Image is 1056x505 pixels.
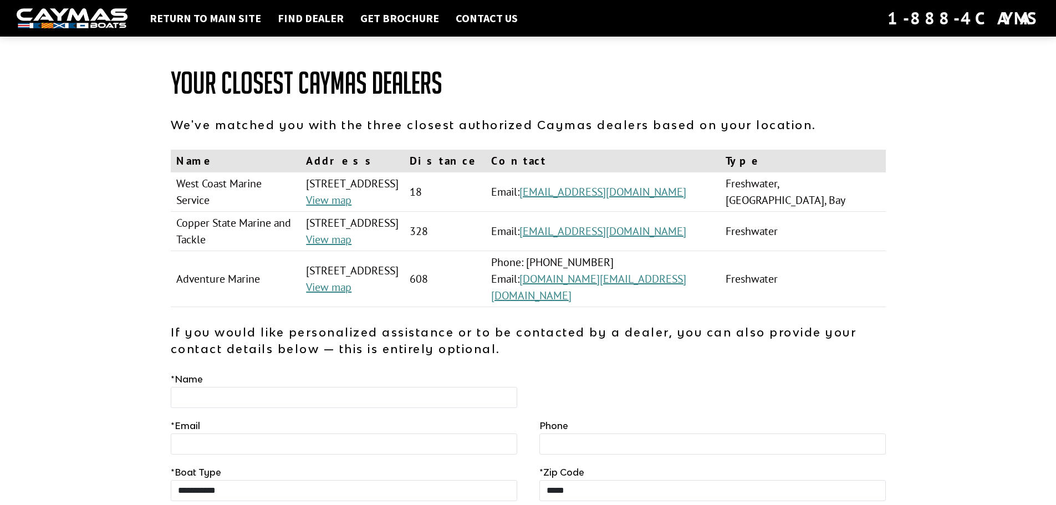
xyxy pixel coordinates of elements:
[486,251,720,307] td: Phone: [PHONE_NUMBER] Email:
[300,172,404,212] td: [STREET_ADDRESS]
[171,419,200,432] label: Email
[171,172,301,212] td: West Coast Marine Service
[306,232,351,247] a: View map
[306,280,351,294] a: View map
[300,150,404,172] th: Address
[720,251,886,307] td: Freshwater
[539,419,568,432] label: Phone
[491,272,686,303] a: [DOMAIN_NAME][EMAIL_ADDRESS][DOMAIN_NAME]
[306,193,351,207] a: View map
[171,324,886,357] p: If you would like personalized assistance or to be contacted by a dealer, you can also provide yo...
[404,212,486,251] td: 328
[486,212,720,251] td: Email:
[300,212,404,251] td: [STREET_ADDRESS]
[720,212,886,251] td: Freshwater
[171,466,221,479] label: Boat Type
[539,466,584,479] label: Zip Code
[171,67,886,100] h1: Your Closest Caymas Dealers
[720,172,886,212] td: Freshwater, [GEOGRAPHIC_DATA], Bay
[404,150,486,172] th: Distance
[404,172,486,212] td: 18
[720,150,886,172] th: Type
[404,251,486,307] td: 608
[486,172,720,212] td: Email:
[519,185,686,199] a: [EMAIL_ADDRESS][DOMAIN_NAME]
[171,251,301,307] td: Adventure Marine
[171,212,301,251] td: Copper State Marine and Tackle
[300,251,404,307] td: [STREET_ADDRESS]
[171,116,886,133] p: We've matched you with the three closest authorized Caymas dealers based on your location.
[272,11,349,25] a: Find Dealer
[171,150,301,172] th: Name
[486,150,720,172] th: Contact
[17,8,127,29] img: white-logo-c9c8dbefe5ff5ceceb0f0178aa75bf4bb51f6bca0971e226c86eb53dfe498488.png
[887,6,1039,30] div: 1-888-4CAYMAS
[450,11,523,25] a: Contact Us
[519,224,686,238] a: [EMAIL_ADDRESS][DOMAIN_NAME]
[355,11,445,25] a: Get Brochure
[144,11,267,25] a: Return to main site
[171,373,203,386] label: Name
